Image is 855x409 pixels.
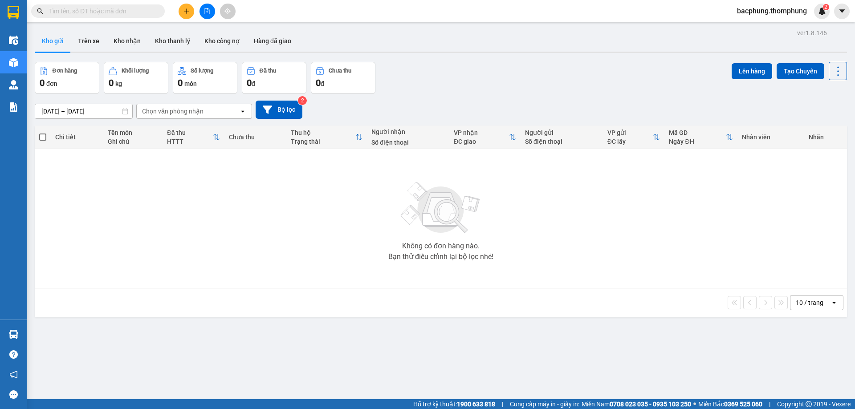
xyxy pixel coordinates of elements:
[610,401,691,408] strong: 0708 023 035 - 0935 103 250
[316,77,321,88] span: 0
[329,68,351,74] div: Chưa thu
[163,126,224,149] th: Toggle SortBy
[46,80,57,87] span: đơn
[396,177,485,239] img: svg+xml;base64,PHN2ZyBjbGFzcz0ibGlzdC1wbHVnX19zdmciIHhtbG5zPSJodHRwOi8vd3d3LnczLm9yZy8yMDAwL3N2Zy...
[454,138,509,145] div: ĐC giao
[582,399,691,409] span: Miền Nam
[9,36,18,45] img: warehouse-icon
[167,129,213,136] div: Đã thu
[37,8,43,14] span: search
[178,77,183,88] span: 0
[142,107,204,116] div: Chọn văn phòng nhận
[9,370,18,379] span: notification
[106,30,148,52] button: Kho nhận
[184,80,197,87] span: món
[242,62,306,94] button: Đã thu0đ
[108,129,158,136] div: Tên món
[220,4,236,19] button: aim
[806,401,812,407] span: copyright
[9,102,18,112] img: solution-icon
[371,128,445,135] div: Người nhận
[742,134,799,141] div: Nhân viên
[457,401,495,408] strong: 1900 633 818
[224,8,231,14] span: aim
[35,62,99,94] button: Đơn hàng0đơn
[199,4,215,19] button: file-add
[693,402,696,406] span: ⚪️
[109,77,114,88] span: 0
[55,134,98,141] div: Chi tiết
[664,126,737,149] th: Toggle SortBy
[311,62,375,94] button: Chưa thu0đ
[321,80,324,87] span: đ
[669,138,726,145] div: Ngày ĐH
[388,253,493,260] div: Bạn thử điều chỉnh lại bộ lọc nhé!
[108,138,158,145] div: Ghi chú
[122,68,149,74] div: Khối lượng
[291,129,355,136] div: Thu hộ
[8,6,19,19] img: logo-vxr
[298,96,307,105] sup: 2
[824,4,827,10] span: 2
[724,401,762,408] strong: 0369 525 060
[454,129,509,136] div: VP nhận
[148,30,197,52] button: Kho thanh lý
[402,243,480,250] div: Không có đơn hàng nào.
[797,28,827,38] div: ver 1.8.146
[809,134,843,141] div: Nhãn
[607,129,653,136] div: VP gửi
[256,101,302,119] button: Bộ lọc
[823,4,829,10] sup: 2
[698,399,762,409] span: Miền Bắc
[449,126,521,149] th: Toggle SortBy
[252,80,255,87] span: đ
[49,6,154,16] input: Tìm tên, số ĐT hoặc mã đơn
[831,299,838,306] svg: open
[291,138,355,145] div: Trạng thái
[730,5,814,16] span: bacphung.thomphung
[9,350,18,359] span: question-circle
[53,68,77,74] div: Đơn hàng
[229,134,282,141] div: Chưa thu
[173,62,237,94] button: Số lượng0món
[40,77,45,88] span: 0
[183,8,190,14] span: plus
[777,63,824,79] button: Tạo Chuyến
[818,7,826,15] img: icon-new-feature
[239,108,246,115] svg: open
[286,126,367,149] th: Toggle SortBy
[179,4,194,19] button: plus
[35,104,132,118] input: Select a date range.
[9,58,18,67] img: warehouse-icon
[260,68,276,74] div: Đã thu
[838,7,846,15] span: caret-down
[35,30,71,52] button: Kho gửi
[71,30,106,52] button: Trên xe
[732,63,772,79] button: Lên hàng
[167,138,213,145] div: HTTT
[9,390,18,399] span: message
[247,77,252,88] span: 0
[525,129,598,136] div: Người gửi
[9,330,18,339] img: warehouse-icon
[834,4,850,19] button: caret-down
[9,80,18,89] img: warehouse-icon
[669,129,726,136] div: Mã GD
[197,30,247,52] button: Kho công nợ
[191,68,213,74] div: Số lượng
[769,399,770,409] span: |
[204,8,210,14] span: file-add
[510,399,579,409] span: Cung cấp máy in - giấy in:
[413,399,495,409] span: Hỗ trợ kỹ thuật:
[115,80,122,87] span: kg
[603,126,665,149] th: Toggle SortBy
[796,298,823,307] div: 10 / trang
[607,138,653,145] div: ĐC lấy
[247,30,298,52] button: Hàng đã giao
[525,138,598,145] div: Số điện thoại
[502,399,503,409] span: |
[371,139,445,146] div: Số điện thoại
[104,62,168,94] button: Khối lượng0kg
